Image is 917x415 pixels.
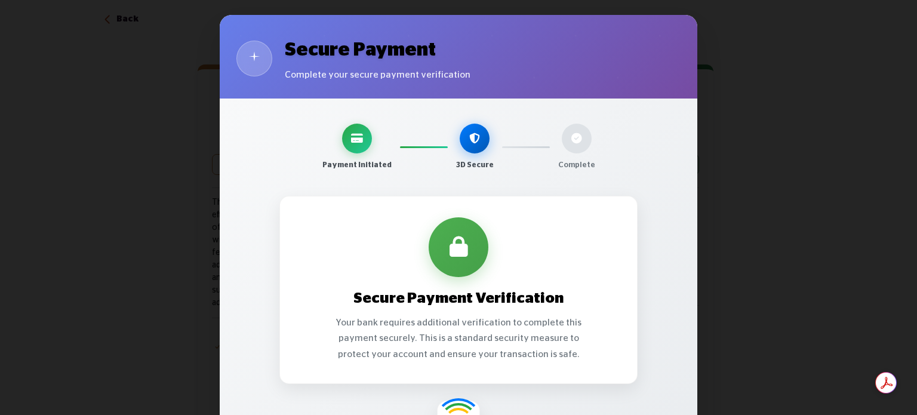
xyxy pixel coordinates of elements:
[285,36,681,64] h1: Secure Payment
[324,315,593,362] p: Your bank requires additional verification to complete this payment securely. This is a standard ...
[301,290,616,307] h2: Secure Payment Verification
[322,159,392,170] span: Payment Initiated
[558,159,595,170] span: Complete
[456,159,494,170] span: 3D Secure
[285,68,681,82] p: Complete your secure payment verification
